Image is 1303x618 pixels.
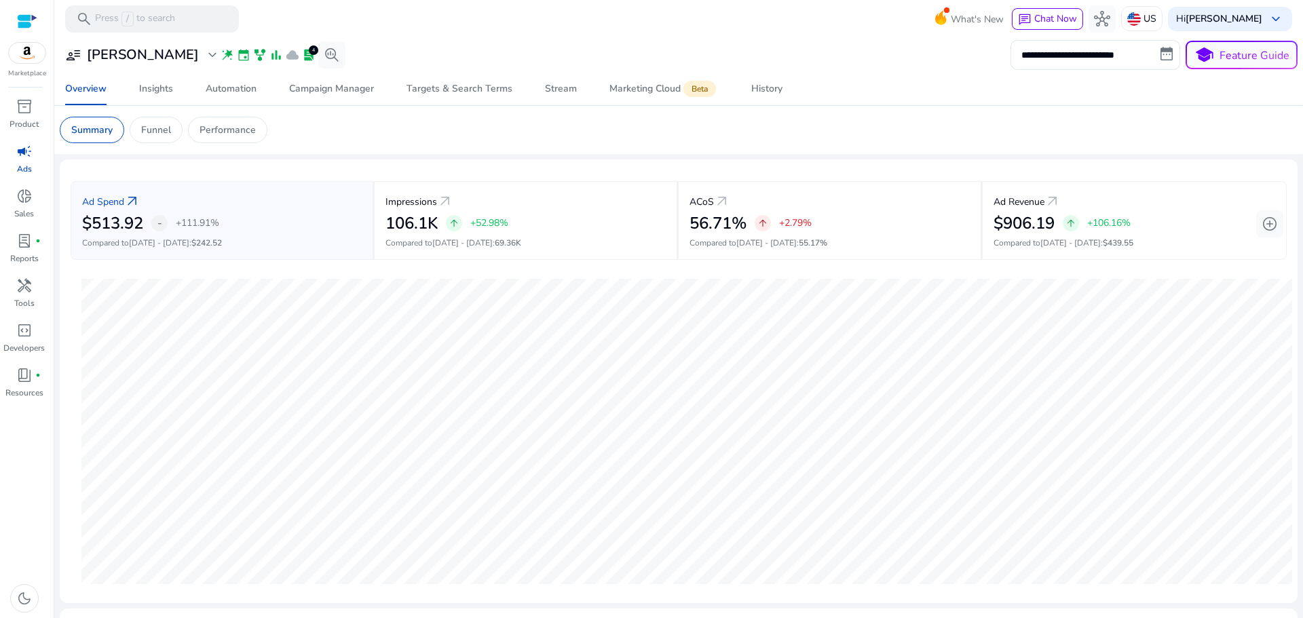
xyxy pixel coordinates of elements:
[8,69,46,79] p: Marketplace
[35,238,41,244] span: fiber_manual_record
[237,48,250,62] span: event
[253,48,267,62] span: family_history
[82,214,143,233] h2: $513.92
[9,43,45,63] img: amazon.svg
[309,45,318,55] div: 4
[1127,12,1141,26] img: us.svg
[690,237,970,249] p: Compared to :
[95,12,175,26] p: Press to search
[71,123,113,137] p: Summary
[994,214,1055,233] h2: $906.19
[470,218,508,228] p: +52.98%
[1044,193,1061,210] a: arrow_outward
[16,277,33,294] span: handyman
[206,84,257,94] div: Automation
[432,237,493,248] span: [DATE] - [DATE]
[16,98,33,115] span: inventory_2
[65,84,107,94] div: Overview
[16,590,33,606] span: dark_mode
[200,123,256,137] p: Performance
[1220,47,1289,64] p: Feature Guide
[82,195,124,209] p: Ad Spend
[1034,12,1077,25] span: Chat Now
[1089,5,1116,33] button: hub
[10,252,39,265] p: Reports
[1087,218,1131,228] p: +106.16%
[87,47,199,63] h3: [PERSON_NAME]
[269,48,283,62] span: bar_chart
[1176,14,1262,24] p: Hi
[1065,218,1076,229] span: arrow_upward
[221,48,234,62] span: wand_stars
[385,214,438,233] h2: 106.1K
[289,84,374,94] div: Campaign Manager
[16,143,33,159] span: campaign
[951,7,1004,31] span: What's New
[1262,216,1278,232] span: add_circle
[17,163,32,175] p: Ads
[324,47,340,63] span: search_insights
[16,322,33,339] span: code_blocks
[1094,11,1110,27] span: hub
[157,215,162,231] span: -
[141,123,171,137] p: Funnel
[683,81,716,97] span: Beta
[1256,210,1283,237] button: add_circle
[1018,13,1032,26] span: chat
[35,372,41,378] span: fiber_manual_record
[407,84,512,94] div: Targets & Search Terms
[286,48,299,62] span: cloud
[176,218,219,228] p: +111.91%
[437,193,453,210] a: arrow_outward
[1194,45,1214,65] span: school
[545,84,577,94] div: Stream
[385,195,437,209] p: Impressions
[751,84,782,94] div: History
[1144,7,1156,31] p: US
[318,41,345,69] button: search_insights
[191,237,222,248] span: $242.52
[714,193,730,210] a: arrow_outward
[690,214,747,233] h2: 56.71%
[779,218,812,228] p: +2.79%
[1040,237,1101,248] span: [DATE] - [DATE]
[302,48,316,62] span: lab_profile
[385,237,666,249] p: Compared to :
[82,237,362,249] p: Compared to :
[76,11,92,27] span: search
[1012,8,1083,30] button: chatChat Now
[16,188,33,204] span: donut_small
[14,208,34,220] p: Sales
[204,47,221,63] span: expand_more
[5,387,43,399] p: Resources
[757,218,768,229] span: arrow_upward
[799,237,827,248] span: 55.17%
[10,118,39,130] p: Product
[1186,12,1262,25] b: [PERSON_NAME]
[124,193,140,210] a: arrow_outward
[690,195,714,209] p: ACoS
[609,83,719,94] div: Marketing Cloud
[1268,11,1284,27] span: keyboard_arrow_down
[736,237,797,248] span: [DATE] - [DATE]
[65,47,81,63] span: user_attributes
[129,237,189,248] span: [DATE] - [DATE]
[121,12,134,26] span: /
[994,195,1044,209] p: Ad Revenue
[14,297,35,309] p: Tools
[1186,41,1298,69] button: schoolFeature Guide
[3,342,45,354] p: Developers
[139,84,173,94] div: Insights
[449,218,459,229] span: arrow_upward
[16,233,33,249] span: lab_profile
[495,237,521,248] span: 69.36K
[994,237,1275,249] p: Compared to :
[1103,237,1133,248] span: $439.55
[16,367,33,383] span: book_4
